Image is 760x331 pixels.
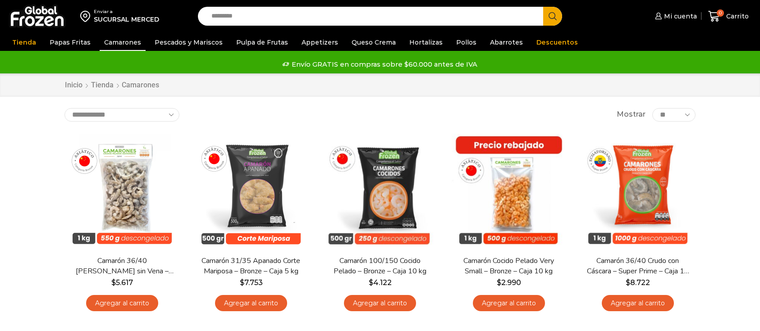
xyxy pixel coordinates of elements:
span: Mostrar [617,109,646,120]
div: Enviar a [94,9,159,15]
a: Camarón 36/40 [PERSON_NAME] sin Vena – Bronze – Caja 10 kg [70,256,174,277]
a: Queso Crema [347,34,400,51]
bdi: 7.753 [240,278,263,287]
a: Camarón Cocido Pelado Very Small – Bronze – Caja 10 kg [457,256,561,277]
a: Camarón 31/35 Apanado Corte Mariposa – Bronze – Caja 5 kg [199,256,303,277]
span: 0 [717,9,724,17]
a: Inicio [64,80,83,91]
a: Agregar al carrito: “Camarón 31/35 Apanado Corte Mariposa - Bronze - Caja 5 kg” [215,295,287,312]
a: Tienda [91,80,114,91]
span: $ [626,278,630,287]
a: Mi cuenta [653,7,697,25]
a: Pescados y Mariscos [150,34,227,51]
a: Hortalizas [405,34,447,51]
a: Camarón 100/150 Cocido Pelado – Bronze – Caja 10 kg [328,256,432,277]
span: $ [369,278,373,287]
a: Agregar al carrito: “Camarón 36/40 Crudo Pelado sin Vena - Bronze - Caja 10 kg” [86,295,158,312]
nav: Breadcrumb [64,80,159,91]
a: Papas Fritas [45,34,95,51]
bdi: 5.617 [111,278,133,287]
span: $ [240,278,244,287]
a: Descuentos [532,34,582,51]
span: Carrito [724,12,749,21]
a: Appetizers [297,34,343,51]
div: SUCURSAL MERCED [94,15,159,24]
span: $ [111,278,116,287]
a: Camarón 36/40 Crudo con Cáscara – Super Prime – Caja 10 kg [586,256,690,277]
button: Search button [543,7,562,26]
bdi: 2.990 [497,278,521,287]
span: $ [497,278,501,287]
a: Tienda [8,34,41,51]
bdi: 4.122 [369,278,392,287]
a: Agregar al carrito: “Camarón 36/40 Crudo con Cáscara - Super Prime - Caja 10 kg” [602,295,674,312]
select: Pedido de la tienda [64,108,179,122]
a: Pulpa de Frutas [232,34,293,51]
h1: Camarones [122,81,159,89]
a: Abarrotes [485,34,527,51]
bdi: 8.722 [626,278,650,287]
a: Pollos [452,34,481,51]
a: Camarones [100,34,146,51]
img: address-field-icon.svg [80,9,94,24]
a: 0 Carrito [706,6,751,27]
a: Agregar al carrito: “Camarón Cocido Pelado Very Small - Bronze - Caja 10 kg” [473,295,545,312]
a: Agregar al carrito: “Camarón 100/150 Cocido Pelado - Bronze - Caja 10 kg” [344,295,416,312]
span: Mi cuenta [662,12,697,21]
